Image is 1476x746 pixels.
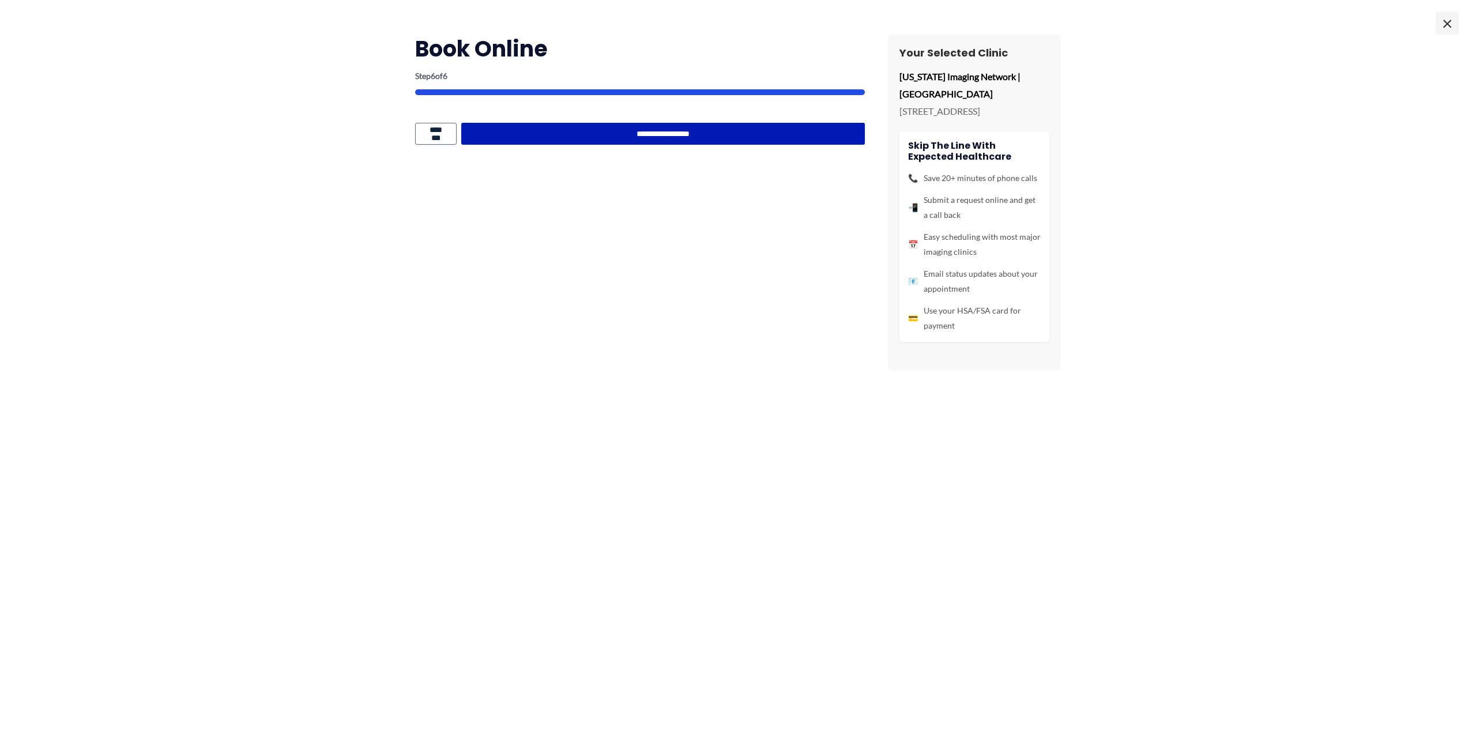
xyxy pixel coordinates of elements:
[908,266,1041,296] li: Email status updates about your appointment
[899,46,1049,59] h3: Your Selected Clinic
[908,193,1041,223] li: Submit a request online and get a call back
[443,71,447,81] span: 6
[908,140,1041,162] h4: Skip the line with Expected Healthcare
[908,171,1041,186] li: Save 20+ minutes of phone calls
[415,72,865,80] p: Step of
[908,229,1041,259] li: Easy scheduling with most major imaging clinics
[899,68,1049,102] p: [US_STATE] Imaging Network | [GEOGRAPHIC_DATA]
[415,35,865,63] h2: Book Online
[908,200,918,215] span: 📲
[908,274,918,289] span: 📧
[908,303,1041,333] li: Use your HSA/FSA card for payment
[431,71,435,81] span: 6
[899,103,1049,120] p: [STREET_ADDRESS]
[908,311,918,326] span: 💳
[908,171,918,186] span: 📞
[908,237,918,252] span: 📅
[1436,12,1459,35] span: ×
